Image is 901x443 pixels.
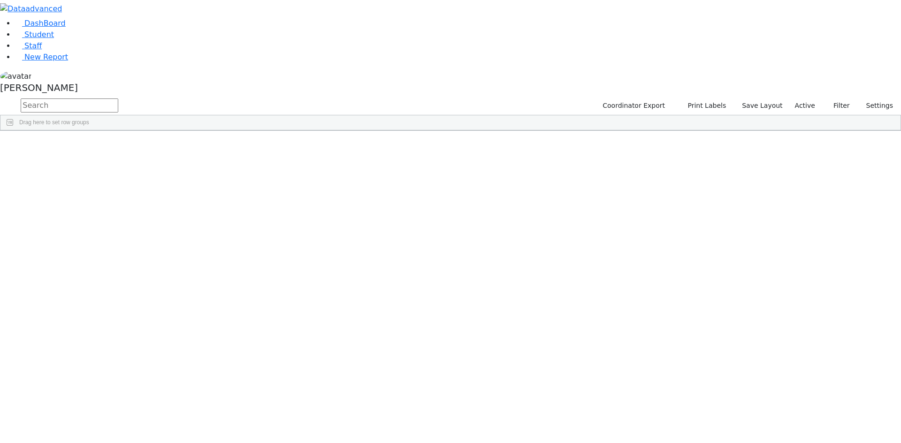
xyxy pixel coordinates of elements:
[791,98,819,113] label: Active
[19,119,89,126] span: Drag here to set row groups
[677,98,730,113] button: Print Labels
[15,53,68,61] a: New Report
[15,30,54,39] a: Student
[15,41,42,50] a: Staff
[24,41,42,50] span: Staff
[738,98,786,113] button: Save Layout
[854,98,897,113] button: Settings
[21,98,118,113] input: Search
[821,98,854,113] button: Filter
[596,98,669,113] button: Coordinator Export
[24,19,66,28] span: DashBoard
[15,19,66,28] a: DashBoard
[24,30,54,39] span: Student
[24,53,68,61] span: New Report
